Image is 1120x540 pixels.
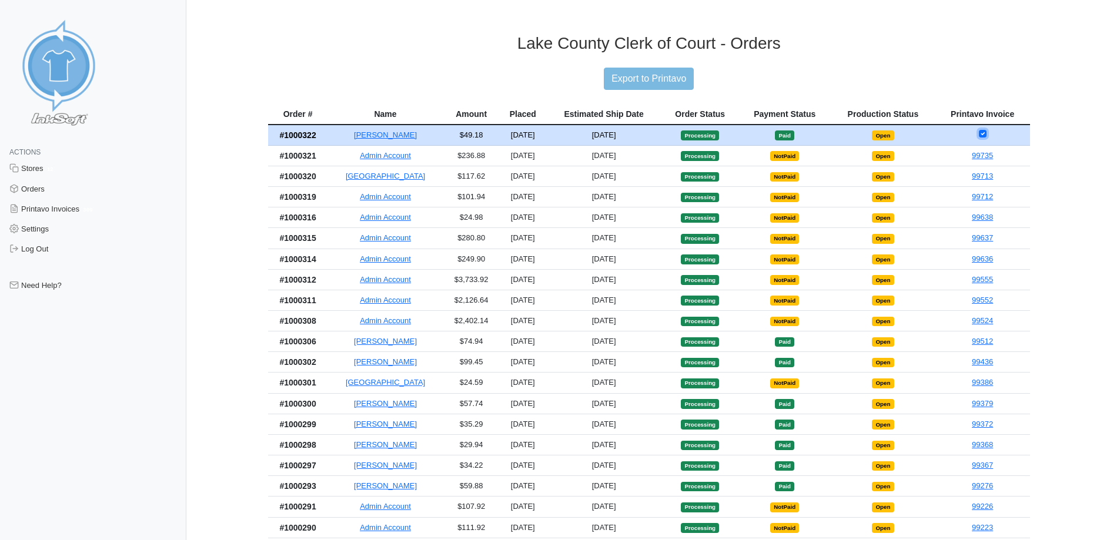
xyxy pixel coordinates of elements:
[872,482,894,492] span: Open
[872,193,894,203] span: Open
[770,502,800,512] span: NotPaid
[972,523,993,532] a: 99223
[268,269,328,290] th: #1000312
[500,352,546,373] td: [DATE]
[681,523,719,533] span: Processing
[354,357,417,366] a: [PERSON_NAME]
[775,399,794,409] span: Paid
[681,441,719,451] span: Processing
[681,172,719,182] span: Processing
[354,481,417,490] a: [PERSON_NAME]
[79,204,96,214] span: 309
[770,234,800,244] span: NotPaid
[872,420,894,430] span: Open
[443,228,500,249] td: $280.80
[979,130,987,137] input: Checkbox for selecting orders for invoice
[354,420,417,428] a: [PERSON_NAME]
[218,33,1079,53] h3: Lake County Clerk of Court - Orders
[546,187,661,207] td: [DATE]
[546,249,661,269] td: [DATE]
[268,352,328,373] th: #1000302
[443,331,500,352] td: $74.94
[546,373,661,393] td: [DATE]
[770,378,800,388] span: NotPaid
[738,104,831,125] th: Payment Status
[546,311,661,331] td: [DATE]
[775,461,794,471] span: Paid
[354,440,417,449] a: [PERSON_NAME]
[268,187,328,207] th: #1000319
[872,502,894,512] span: Open
[546,228,661,249] td: [DATE]
[443,207,500,228] td: $24.98
[604,68,694,90] input: Export to Printavo
[9,148,41,156] span: Actions
[500,290,546,310] td: [DATE]
[681,482,719,492] span: Processing
[972,172,993,180] a: 99713
[268,207,328,228] th: #1000316
[443,145,500,166] td: $236.88
[972,440,993,449] a: 99368
[681,151,719,161] span: Processing
[500,455,546,476] td: [DATE]
[546,166,661,186] td: [DATE]
[500,476,546,497] td: [DATE]
[972,254,993,263] a: 99636
[268,249,328,269] th: #1000314
[268,455,328,476] th: #1000297
[268,476,328,497] th: #1000293
[546,125,661,146] td: [DATE]
[872,358,894,368] span: Open
[972,357,993,366] a: 99436
[872,296,894,306] span: Open
[346,172,425,180] a: [GEOGRAPHIC_DATA]
[770,213,800,223] span: NotPaid
[661,104,738,125] th: Order Status
[500,249,546,269] td: [DATE]
[360,233,411,242] a: Admin Account
[546,352,661,373] td: [DATE]
[972,151,993,160] a: 99735
[546,145,661,166] td: [DATE]
[500,145,546,166] td: [DATE]
[443,290,500,310] td: $2,126.64
[500,517,546,538] td: [DATE]
[500,269,546,290] td: [DATE]
[268,290,328,310] th: #1000311
[770,193,800,203] span: NotPaid
[972,502,993,511] a: 99226
[354,337,417,346] a: [PERSON_NAME]
[872,337,894,347] span: Open
[360,523,411,532] a: Admin Account
[935,104,1030,125] th: Printavo Invoice
[972,337,993,346] a: 99512
[546,290,661,310] td: [DATE]
[681,130,719,140] span: Processing
[360,151,411,160] a: Admin Account
[872,399,894,409] span: Open
[268,166,328,186] th: #1000320
[443,311,500,331] td: $2,402.14
[546,517,661,538] td: [DATE]
[872,275,894,285] span: Open
[346,378,425,387] a: [GEOGRAPHIC_DATA]
[443,373,500,393] td: $24.59
[500,414,546,434] td: [DATE]
[268,104,328,125] th: Order #
[681,399,719,409] span: Processing
[770,523,800,533] span: NotPaid
[872,172,894,182] span: Open
[268,145,328,166] th: #1000321
[546,434,661,455] td: [DATE]
[500,434,546,455] td: [DATE]
[44,165,58,175] span: 12
[500,497,546,517] td: [DATE]
[268,497,328,517] th: #1000291
[500,125,546,146] td: [DATE]
[500,228,546,249] td: [DATE]
[972,461,993,469] a: 99367
[681,213,719,223] span: Processing
[443,249,500,269] td: $249.90
[831,104,935,125] th: Production Status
